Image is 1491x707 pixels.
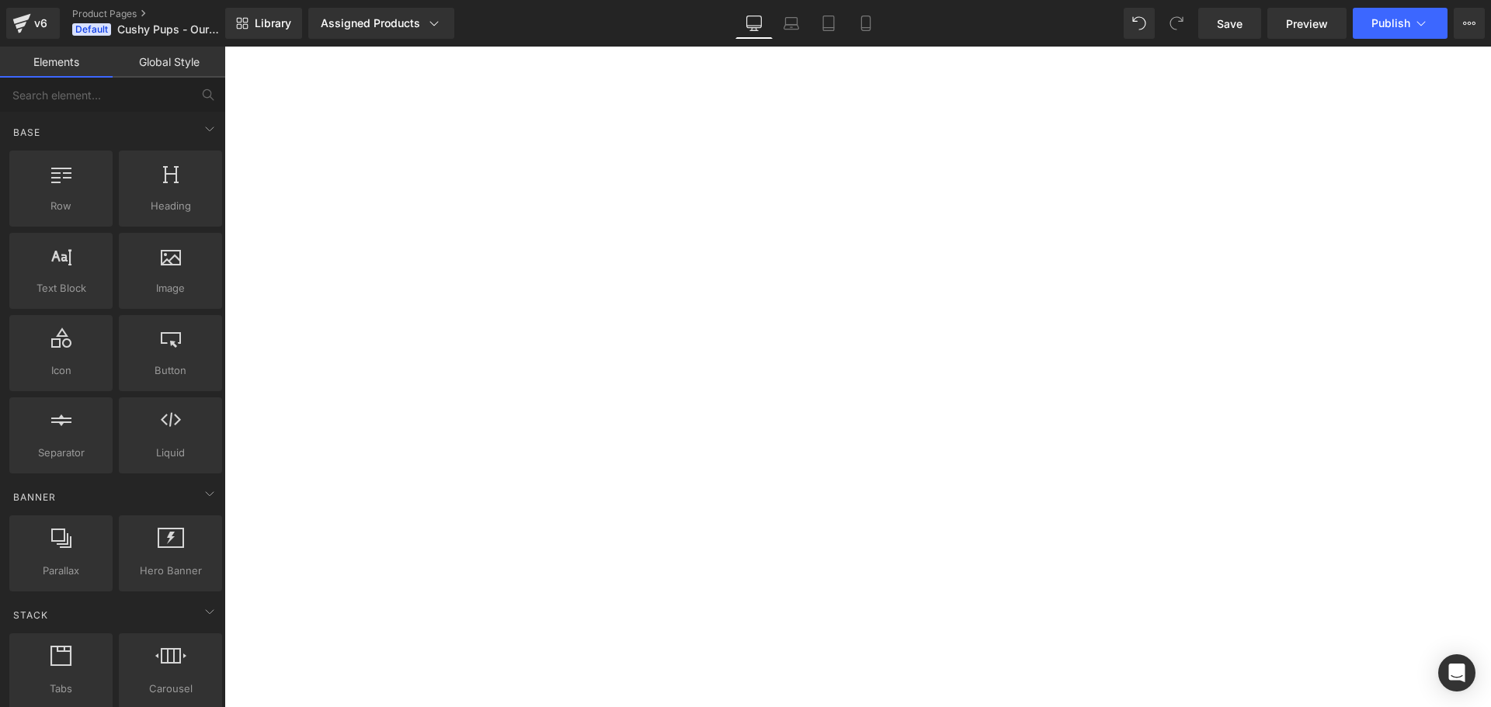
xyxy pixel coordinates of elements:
span: Carousel [123,681,217,697]
a: Mobile [847,8,885,39]
span: Publish [1371,17,1410,29]
button: Publish [1353,8,1448,39]
a: Preview [1267,8,1347,39]
span: Text Block [14,280,108,296]
span: Preview [1286,16,1328,32]
a: Product Pages [72,8,251,20]
span: Default [72,23,111,36]
a: Desktop [735,8,773,39]
span: Image [123,280,217,296]
div: Open Intercom Messenger [1438,654,1475,691]
span: Button [123,362,217,379]
span: Icon [14,362,108,379]
a: Tablet [810,8,847,39]
span: Stack [12,608,50,622]
a: Laptop [773,8,810,39]
span: Heading [123,198,217,214]
span: Liquid [123,445,217,461]
span: Parallax [14,563,108,579]
span: Library [255,16,291,30]
a: Global Style [113,47,225,78]
span: Base [12,125,42,140]
button: Undo [1124,8,1155,39]
button: More [1454,8,1485,39]
a: v6 [6,8,60,39]
button: Redo [1161,8,1192,39]
span: Separator [14,445,108,461]
div: v6 [31,13,50,33]
span: Tabs [14,681,108,697]
span: Hero Banner [123,563,217,579]
span: Save [1217,16,1242,32]
span: Cushy Pups - Our Products [117,23,221,36]
a: New Library [225,8,302,39]
span: Row [14,198,108,214]
span: Banner [12,490,57,504]
div: Assigned Products [321,16,442,31]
